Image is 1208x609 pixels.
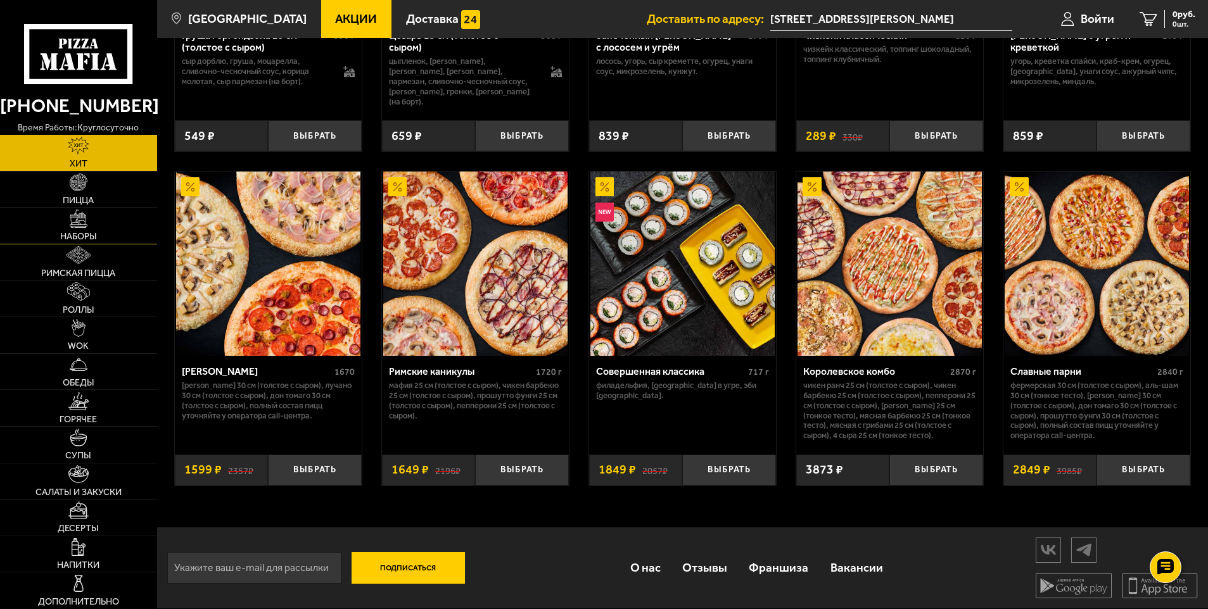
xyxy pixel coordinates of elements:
span: 659 ₽ [391,130,422,142]
img: Акционный [595,177,614,196]
span: Горячее [60,415,97,424]
img: Хет Трик [176,172,360,356]
span: Роллы [63,306,94,315]
p: лосось, угорь, Сыр креметте, огурец, унаги соус, микрозелень, кунжут. [596,56,769,77]
span: Десерты [58,524,99,533]
button: Выбрать [1097,455,1190,486]
img: Акционный [803,177,822,196]
a: АкционныйКоролевское комбо [796,172,983,356]
s: 3985 ₽ [1057,463,1082,476]
s: 2057 ₽ [642,463,668,476]
span: Акции [335,13,377,25]
button: Выбрать [475,120,569,151]
s: 330 ₽ [842,130,863,142]
div: Совершенная классика [596,365,745,377]
span: Напитки [57,561,99,570]
s: 2357 ₽ [228,463,253,476]
button: Выбрать [889,120,983,151]
span: Войти [1081,13,1114,25]
span: 0 шт. [1173,20,1195,28]
span: Пицца [63,196,94,205]
img: Акционный [181,177,200,196]
a: Отзывы [671,547,738,588]
button: Выбрать [475,455,569,486]
img: Римские каникулы [383,172,568,356]
img: Совершенная классика [590,172,775,356]
a: АкционныйНовинкаСовершенная классика [589,172,776,356]
img: Акционный [388,177,407,196]
span: 2840 г [1157,367,1183,377]
button: Выбрать [682,120,776,151]
span: Доставить по адресу: [647,13,770,25]
button: Выбрать [889,455,983,486]
span: 1720 г [536,367,562,377]
a: АкционныйХет Трик [175,172,362,356]
span: 839 ₽ [599,130,629,142]
div: Цезарь 25 см (толстое с сыром) [389,29,538,53]
button: Выбрать [1097,120,1190,151]
div: [PERSON_NAME] с угрём и креветкой [1010,29,1159,53]
span: Наборы [60,232,97,241]
img: Новинка [595,203,614,222]
span: WOK [68,342,89,351]
button: Выбрать [268,120,362,151]
div: Римские каникулы [389,365,533,377]
span: Обеды [63,379,94,387]
div: [PERSON_NAME] [182,365,331,377]
a: АкционныйСлавные парни [1003,172,1190,356]
span: 1649 ₽ [391,463,429,476]
button: Подписаться [352,552,465,584]
button: Выбрать [268,455,362,486]
p: Фермерская 30 см (толстое с сыром), Аль-Шам 30 см (тонкое тесто), [PERSON_NAME] 30 см (толстое с ... [1010,380,1183,441]
p: Мафия 25 см (толстое с сыром), Чикен Барбекю 25 см (толстое с сыром), Прошутто Фунги 25 см (толст... [389,380,562,421]
button: Выбрать [682,455,776,486]
span: 1849 ₽ [599,463,636,476]
p: Филадельфия, [GEOGRAPHIC_DATA] в угре, Эби [GEOGRAPHIC_DATA]. [596,380,769,401]
span: 1599 ₽ [184,463,222,476]
span: 2870 г [950,367,976,377]
span: Доставка [406,13,459,25]
span: 289 ₽ [806,130,836,142]
span: 1670 [334,367,355,377]
span: 859 ₽ [1013,130,1043,142]
span: 3873 ₽ [806,463,843,476]
a: Франшиза [738,547,819,588]
span: Дополнительно [38,598,119,606]
input: Укажите ваш e-mail для рассылки [167,552,341,584]
span: 0 руб. [1173,10,1195,19]
img: Акционный [1010,177,1029,196]
div: Запеченный [PERSON_NAME] с лососем и угрём [596,29,745,53]
span: 2849 ₽ [1013,463,1050,476]
span: Салаты и закуски [35,488,122,497]
p: цыпленок, [PERSON_NAME], [PERSON_NAME], [PERSON_NAME], пармезан, сливочно-чесночный соус, [PERSON... [389,56,538,106]
img: Королевское комбо [798,172,982,356]
a: О нас [620,547,671,588]
s: 2196 ₽ [435,463,461,476]
p: [PERSON_NAME] 30 см (толстое с сыром), Лучано 30 см (толстое с сыром), Дон Томаго 30 см (толстое ... [182,380,355,421]
p: угорь, креветка спайси, краб-крем, огурец, [GEOGRAPHIC_DATA], унаги соус, ажурный чипс, микрозеле... [1010,56,1183,87]
img: tg [1072,539,1096,561]
div: Груша горгондзола 25 см (толстое с сыром) [182,29,331,53]
p: Чикен Ранч 25 см (толстое с сыром), Чикен Барбекю 25 см (толстое с сыром), Пепперони 25 см (толст... [803,380,976,441]
img: Славные парни [1005,172,1189,356]
img: vk [1036,539,1060,561]
a: АкционныйРимские каникулы [382,172,569,356]
span: Римская пицца [41,269,115,278]
span: 717 г [748,367,769,377]
span: Хит [70,160,87,168]
span: [GEOGRAPHIC_DATA] [188,13,307,25]
a: Вакансии [820,547,894,588]
p: Чизкейк классический, топпинг шоколадный, топпинг клубничный. [803,44,976,65]
div: Королевское комбо [803,365,947,377]
p: сыр дорблю, груша, моцарелла, сливочно-чесночный соус, корица молотая, сыр пармезан (на борт). [182,56,331,87]
img: 15daf4d41897b9f0e9f617042186c801.svg [461,10,480,29]
span: 549 ₽ [184,130,215,142]
span: Супы [65,451,91,460]
input: Ваш адрес доставки [770,8,1012,31]
div: Славные парни [1010,365,1154,377]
